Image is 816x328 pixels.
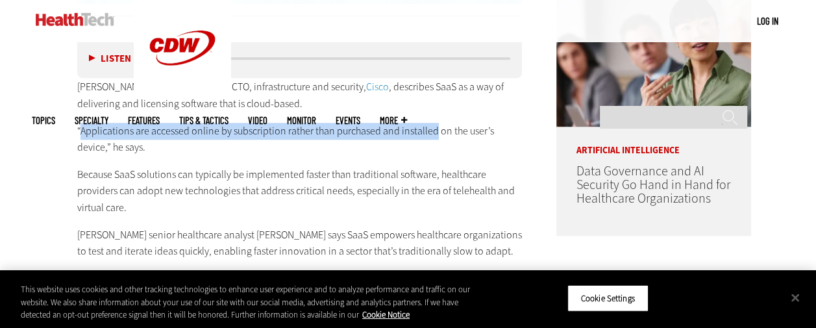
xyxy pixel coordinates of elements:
a: More information about your privacy [362,309,410,320]
img: Home [36,13,114,26]
div: User menu [757,14,778,28]
span: Topics [32,116,55,125]
a: Log in [757,15,778,27]
button: Close [781,283,810,312]
a: Video [248,116,267,125]
a: Events [336,116,360,125]
p: Because SaaS solutions can typically be implemented faster than traditional software, healthcare ... [77,166,523,216]
a: Tips & Tactics [179,116,229,125]
a: Features [128,116,160,125]
span: Specialty [75,116,108,125]
a: CDW [134,86,231,99]
button: Cookie Settings [567,284,649,312]
span: More [380,116,407,125]
a: MonITor [287,116,316,125]
div: This website uses cookies and other tracking technologies to enhance user experience and to analy... [21,283,489,322]
p: Artificial Intelligence [556,127,751,155]
p: [PERSON_NAME] senior healthcare analyst [PERSON_NAME] says SaaS empowers healthcare organizations... [77,227,523,260]
a: Data Governance and AI Security Go Hand in Hand for Healthcare Organizations [576,162,730,207]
